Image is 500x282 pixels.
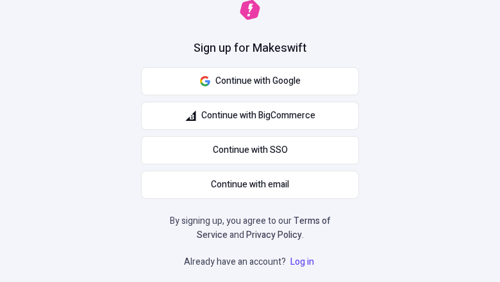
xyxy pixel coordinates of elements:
[197,214,331,242] a: Terms of Service
[201,109,315,123] span: Continue with BigCommerce
[215,74,301,88] span: Continue with Google
[184,255,317,269] p: Already have an account?
[141,102,359,130] button: Continue with BigCommerce
[246,228,302,242] a: Privacy Policy
[288,255,317,269] a: Log in
[165,214,335,242] p: By signing up, you agree to our and .
[194,40,306,57] h1: Sign up for Makeswift
[141,171,359,199] button: Continue with email
[211,178,289,192] span: Continue with email
[141,67,359,95] button: Continue with Google
[141,136,359,164] a: Continue with SSO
